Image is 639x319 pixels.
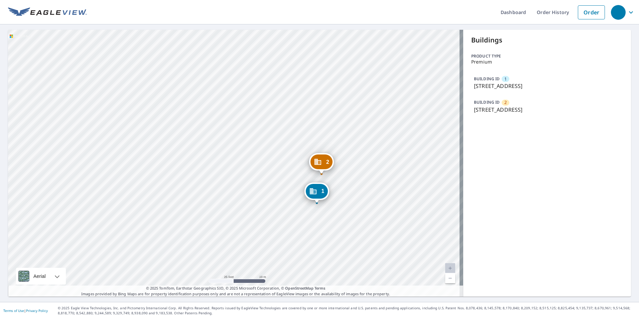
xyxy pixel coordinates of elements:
p: | [3,309,48,313]
p: BUILDING ID [474,99,500,105]
p: Images provided by Bing Maps are for property identification purposes only and are not a represen... [8,286,463,297]
p: BUILDING ID [474,76,500,82]
div: Aerial [31,268,48,285]
span: 1 [322,189,325,194]
span: © 2025 TomTom, Earthstar Geographics SIO, © 2025 Microsoft Corporation, © [146,286,326,291]
p: © 2025 Eagle View Technologies, Inc. and Pictometry International Corp. All Rights Reserved. Repo... [58,306,636,316]
a: Privacy Policy [26,308,48,313]
a: Terms of Use [3,308,24,313]
a: Current Level 20, Zoom In Disabled [445,263,455,273]
span: 2 [504,99,507,106]
a: Terms [314,286,326,291]
span: 2 [326,159,329,165]
a: OpenStreetMap [285,286,313,291]
img: EV Logo [8,7,87,17]
p: Premium [471,59,623,65]
p: [STREET_ADDRESS] [474,82,620,90]
p: Product type [471,53,623,59]
span: 1 [504,76,507,82]
div: Dropped pin, building 2, Commercial property, 6605 NE Alameda St Portland, OR 97213 [309,153,334,174]
a: Current Level 20, Zoom Out [445,273,455,283]
div: Dropped pin, building 1, Commercial property, 6605 NE Alameda St Portland, OR 97213 [304,183,329,203]
div: Aerial [16,268,66,285]
p: [STREET_ADDRESS] [474,106,620,114]
p: Buildings [471,35,623,45]
a: Order [578,5,605,19]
